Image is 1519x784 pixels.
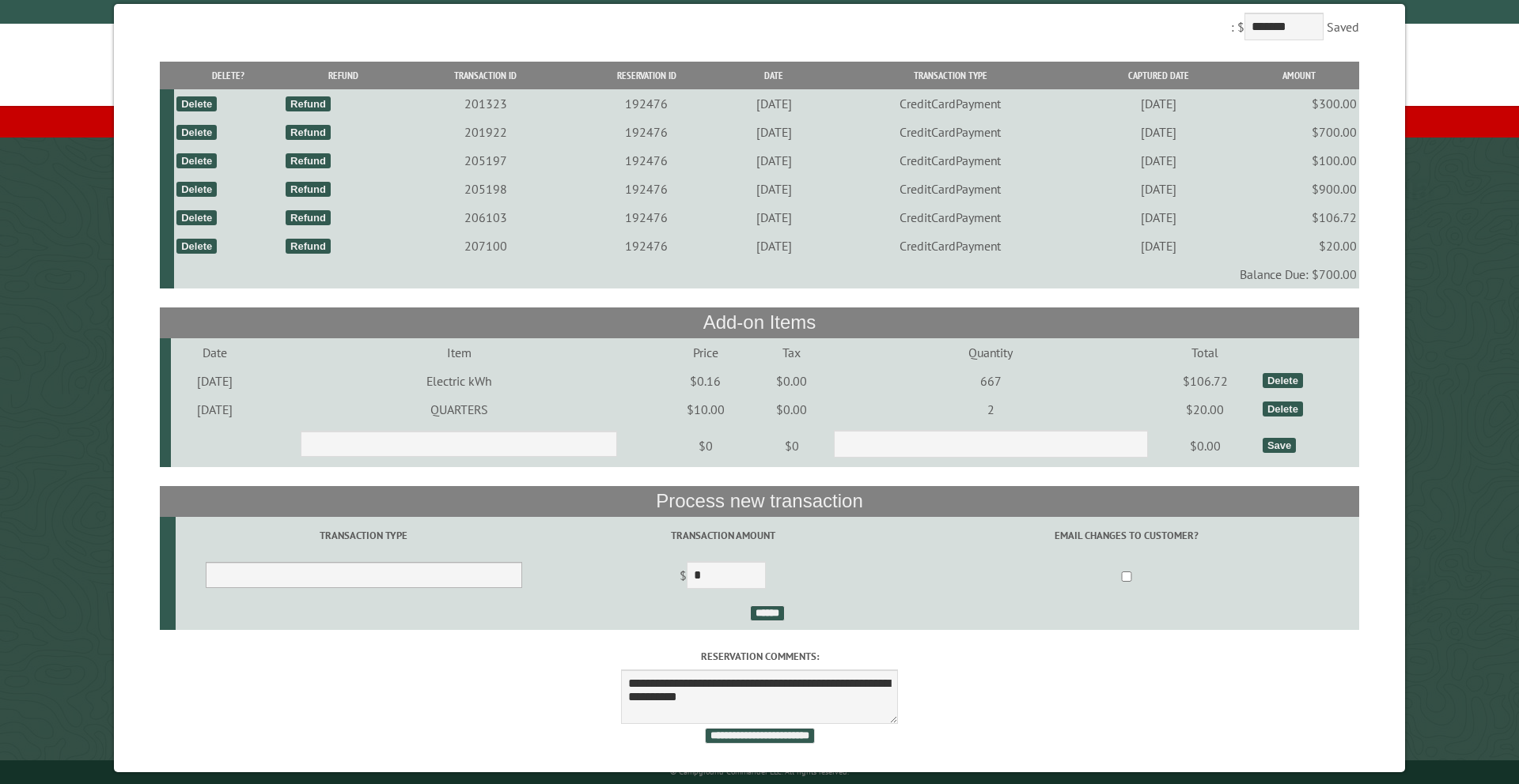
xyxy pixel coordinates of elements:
td: 2 [831,395,1150,424]
td: 192476 [568,118,725,146]
td: CreditCardPayment [823,146,1078,175]
td: 192476 [568,89,725,118]
td: $ [552,555,894,599]
div: Refund [286,182,331,197]
th: Amount [1239,62,1359,89]
div: Refund [286,239,331,254]
td: $106.72 [1150,367,1260,395]
td: CreditCardPayment [823,175,1078,203]
div: Delete [176,182,217,197]
div: Delete [176,96,217,111]
td: 205197 [403,146,568,175]
td: [DATE] [1078,146,1239,175]
label: Email changes to customer? [896,528,1357,543]
th: Reservation ID [568,62,725,89]
td: $0.00 [752,367,831,395]
td: [DATE] [171,367,259,395]
div: Refund [286,125,331,140]
label: Transaction Type [178,528,550,543]
td: [DATE] [171,395,259,424]
td: CreditCardPayment [823,203,1078,232]
td: $20.00 [1150,395,1260,424]
td: $0.00 [752,395,831,424]
td: $0.00 [1150,424,1260,468]
td: [DATE] [725,175,822,203]
td: $0.16 [658,367,752,395]
small: © Campground Commander LLC. All rights reserved. [670,767,849,777]
td: [DATE] [725,89,822,118]
td: Quantity [831,338,1150,367]
td: $700.00 [1239,118,1359,146]
td: QUARTERS [259,395,658,424]
div: Delete [176,239,217,254]
td: 201922 [403,118,568,146]
div: Delete [176,125,217,140]
td: [DATE] [1078,232,1239,260]
span: Saved [1327,19,1359,35]
td: Total [1150,338,1260,367]
td: 207100 [403,232,568,260]
td: [DATE] [725,118,822,146]
th: Transaction Type [823,62,1078,89]
td: [DATE] [1078,203,1239,232]
td: $300.00 [1239,89,1359,118]
th: Date [725,62,822,89]
div: Refund [286,153,331,168]
td: 192476 [568,232,725,260]
th: Add-on Items [160,307,1360,337]
td: Tax [752,338,831,367]
td: Date [171,338,259,367]
td: 206103 [403,203,568,232]
td: $10.00 [658,395,752,424]
td: $900.00 [1239,175,1359,203]
th: Captured Date [1078,62,1239,89]
div: Delete [176,210,217,225]
td: [DATE] [1078,89,1239,118]
th: Delete? [174,62,283,89]
td: $20.00 [1239,232,1359,260]
td: 192476 [568,146,725,175]
td: 192476 [568,203,725,232]
th: Transaction ID [403,62,568,89]
td: 667 [831,367,1150,395]
div: Delete [1263,401,1303,416]
td: $106.72 [1239,203,1359,232]
td: [DATE] [1078,175,1239,203]
td: [DATE] [725,146,822,175]
td: Balance Due: $700.00 [174,260,1359,288]
label: Transaction Amount [555,528,892,543]
th: Process new transaction [160,486,1360,516]
td: Electric kWh [259,367,658,395]
label: Reservation comments: [160,649,1360,664]
div: Save [1263,438,1296,453]
td: [DATE] [725,232,822,260]
td: [DATE] [1078,118,1239,146]
td: 201323 [403,89,568,118]
td: $100.00 [1239,146,1359,175]
td: CreditCardPayment [823,232,1078,260]
td: $0 [658,424,752,468]
div: Delete [176,153,217,168]
td: 205198 [403,175,568,203]
td: [DATE] [725,203,822,232]
div: Refund [286,96,331,111]
td: CreditCardPayment [823,118,1078,146]
div: Delete [1263,373,1303,388]
td: 192476 [568,175,725,203]
div: Refund [286,210,331,225]
th: Refund [283,62,403,89]
td: CreditCardPayment [823,89,1078,118]
td: Price [658,338,752,367]
td: Item [259,338,658,367]
td: $0 [752,424,831,468]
